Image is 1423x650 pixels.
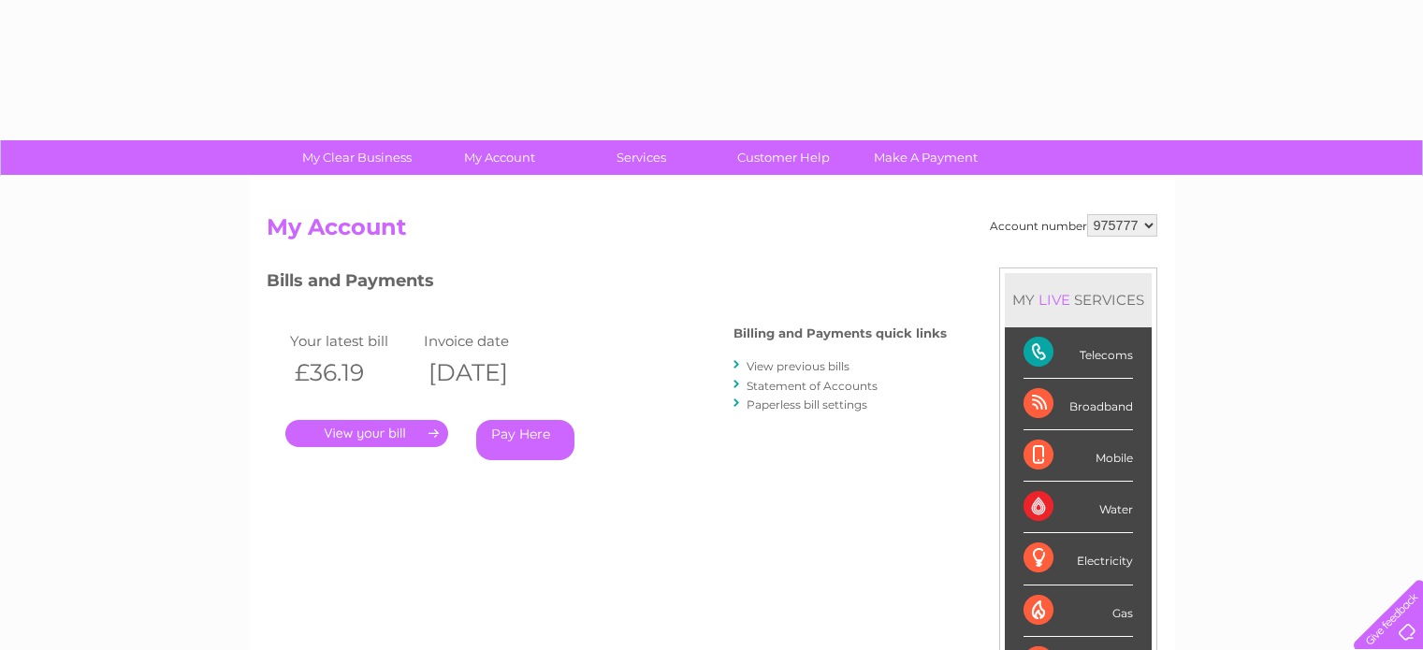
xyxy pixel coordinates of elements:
[476,420,574,460] a: Pay Here
[285,354,420,392] th: £36.19
[267,214,1157,250] h2: My Account
[285,328,420,354] td: Your latest bill
[1024,585,1133,637] div: Gas
[1035,291,1074,309] div: LIVE
[1024,482,1133,533] div: Water
[733,326,947,340] h4: Billing and Payments quick links
[849,140,1003,175] a: Make A Payment
[422,140,576,175] a: My Account
[1024,533,1133,585] div: Electricity
[419,328,554,354] td: Invoice date
[267,267,947,300] h3: Bills and Payments
[564,140,719,175] a: Services
[706,140,861,175] a: Customer Help
[419,354,554,392] th: [DATE]
[747,397,867,412] a: Paperless bill settings
[990,214,1157,237] div: Account number
[1024,379,1133,430] div: Broadband
[280,140,434,175] a: My Clear Business
[1024,430,1133,482] div: Mobile
[747,379,878,393] a: Statement of Accounts
[1005,273,1152,326] div: MY SERVICES
[747,359,849,373] a: View previous bills
[1024,327,1133,379] div: Telecoms
[285,420,448,447] a: .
